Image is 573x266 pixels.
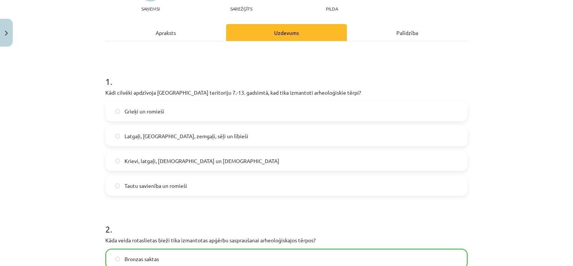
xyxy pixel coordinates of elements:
h1: 1 . [105,63,468,86]
div: Uzdevums [226,24,347,41]
span: Krievi, latgaļi, [DEMOGRAPHIC_DATA] un [DEMOGRAPHIC_DATA] [124,157,279,165]
span: Bronzas saktas [124,255,159,263]
p: pilda [326,6,338,11]
div: Palīdzība [347,24,468,41]
p: Kādi cilvēki apdzīvoja [GEOGRAPHIC_DATA] teritoriju 7.-13. gadsimtā, kad tika izmantoti arheoloģi... [105,89,468,97]
input: Tautu savienība un romieši [115,183,120,188]
input: Latgaļi, [GEOGRAPHIC_DATA], zemgaļi, sēļi un lībieši [115,134,120,139]
input: Bronzas saktas [115,257,120,261]
div: Apraksts [105,24,226,41]
p: Saņemsi [138,6,163,11]
img: icon-close-lesson-0947bae3869378f0d4975bcd49f059093ad1ed9edebbc8119c70593378902aed.svg [5,31,8,36]
h1: 2 . [105,211,468,234]
span: Latgaļi, [GEOGRAPHIC_DATA], zemgaļi, sēļi un lībieši [124,132,248,140]
input: Grieķi un romieši [115,109,120,114]
p: Sarežģīts [230,6,252,11]
input: Krievi, latgaļi, [DEMOGRAPHIC_DATA] un [DEMOGRAPHIC_DATA] [115,159,120,163]
span: Grieķi un romieši [124,107,164,115]
span: Tautu savienība un romieši [124,182,187,190]
p: Kāda veida rotaslietas bieži tika izmantotas apģērbu saspraušanai arheoloģiskajos tērpos? [105,236,468,244]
